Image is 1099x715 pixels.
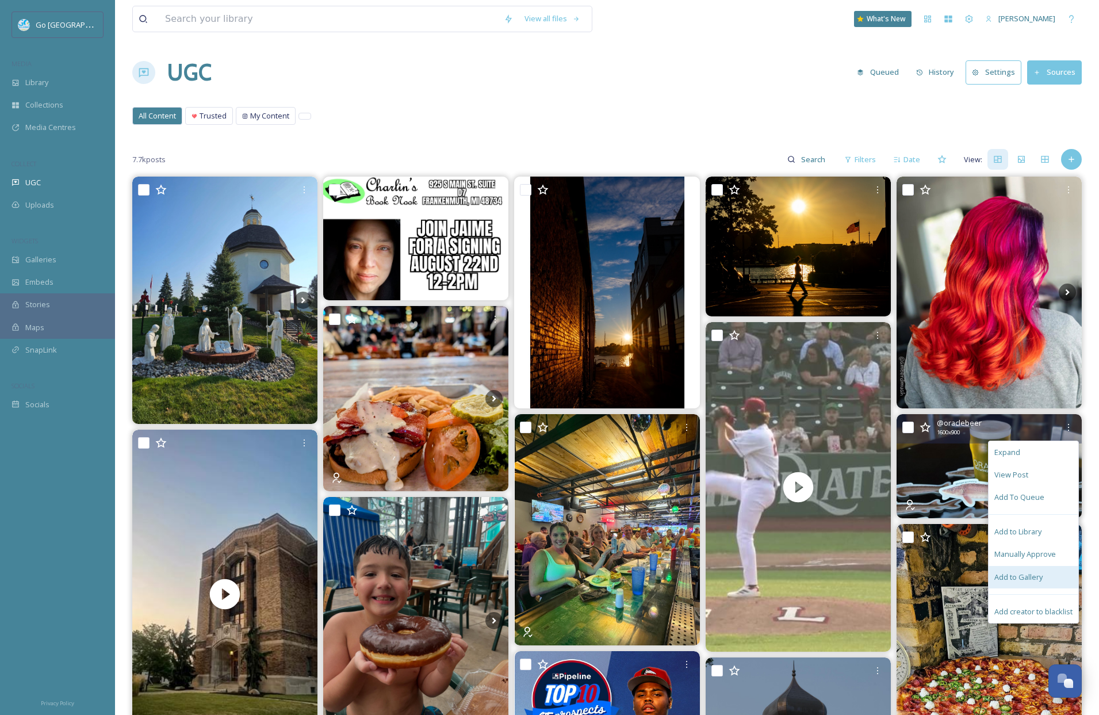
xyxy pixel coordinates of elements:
[994,492,1044,503] span: Add To Queue
[854,11,912,27] a: What's New
[25,77,48,88] span: Library
[979,7,1061,30] a: [PERSON_NAME]
[706,322,891,651] img: thumbnail
[795,148,833,171] input: Search
[323,177,508,300] img: Come on by if you are in #frankenmuth tomorrow, Friday the 22nd! #michiganmade #michigan #michiga...
[250,110,289,121] span: My Content
[25,100,63,110] span: Collections
[855,154,876,165] span: Filters
[25,254,56,265] span: Galleries
[12,381,35,390] span: SOCIALS
[139,110,176,121] span: All Content
[706,322,891,651] video: Sunshine in a can, heat on the mound 🔥⁣ ⁣ Soak in these drinksurfside strikeouts!
[25,200,54,211] span: Uploads
[903,154,920,165] span: Date
[515,414,700,646] img: Bring friends, have fun. Good times are waiting at Brinstar. #LevelUpYourHangouts #Brinstar #Bar ...
[706,177,891,316] img: Sunset stroll on Water street. #baycitymichigan #baycitymi #greatlakesbay #downtownbaycity #michi...
[41,699,74,707] span: Privacy Policy
[12,159,36,168] span: COLLECT
[994,447,1020,458] span: Expand
[25,322,44,333] span: Maps
[851,61,910,83] a: Queued
[994,549,1056,560] span: Manually Approve
[132,154,166,165] span: 7.7k posts
[159,6,498,32] input: Search your library
[519,7,586,30] a: View all files
[18,19,30,30] img: GoGreatLogo_MISkies_RegionalTrails%20%281%29.png
[910,61,960,83] button: History
[994,606,1073,617] span: Add creator to blacklist
[1048,664,1082,698] button: Open Chat
[25,345,57,355] span: SnapLink
[994,526,1041,537] span: Add to Library
[167,55,212,90] a: UGC
[515,177,700,408] img: Downtown Bay City along the river. #baycitymichigan #baycitymi #greatlakesbay #downtownbaycity #m...
[897,414,1082,518] img: Come grab a pint of Living Dinosaur, the new Lemon Yuzu Gose! This new brew was created to help f...
[12,236,38,245] span: WIDGETS
[910,61,966,83] a: History
[964,154,982,165] span: View:
[25,299,50,310] span: Stories
[25,277,53,288] span: Embeds
[12,59,32,68] span: MEDIA
[25,122,76,133] span: Media Centres
[132,177,317,423] img: Bronners Silent Night Memorial Chapel is a replica of the original chapel in Oberndorf/Salzburg, ...
[323,306,508,491] img: If you ate at the Brewery today, you may have celebrated #NationalBaconLoversDay without even kno...
[998,13,1055,24] span: [PERSON_NAME]
[41,695,74,709] a: Privacy Policy
[200,110,227,121] span: Trusted
[1027,60,1082,84] button: Sources
[966,60,1021,84] button: Settings
[994,572,1043,583] span: Add to Gallery
[937,429,960,437] span: 1600 x 900
[966,60,1027,84] a: Settings
[25,177,41,188] span: UGC
[25,399,49,410] span: Socials
[937,418,982,429] span: @ oraclebeer
[994,469,1028,480] span: View Post
[897,177,1082,408] img: Someone said it was #summerween 🎃 #neonhair #halloweenhair #brighthair #glowing #baddiealert #dop...
[851,61,905,83] button: Queued
[36,19,121,30] span: Go [GEOGRAPHIC_DATA]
